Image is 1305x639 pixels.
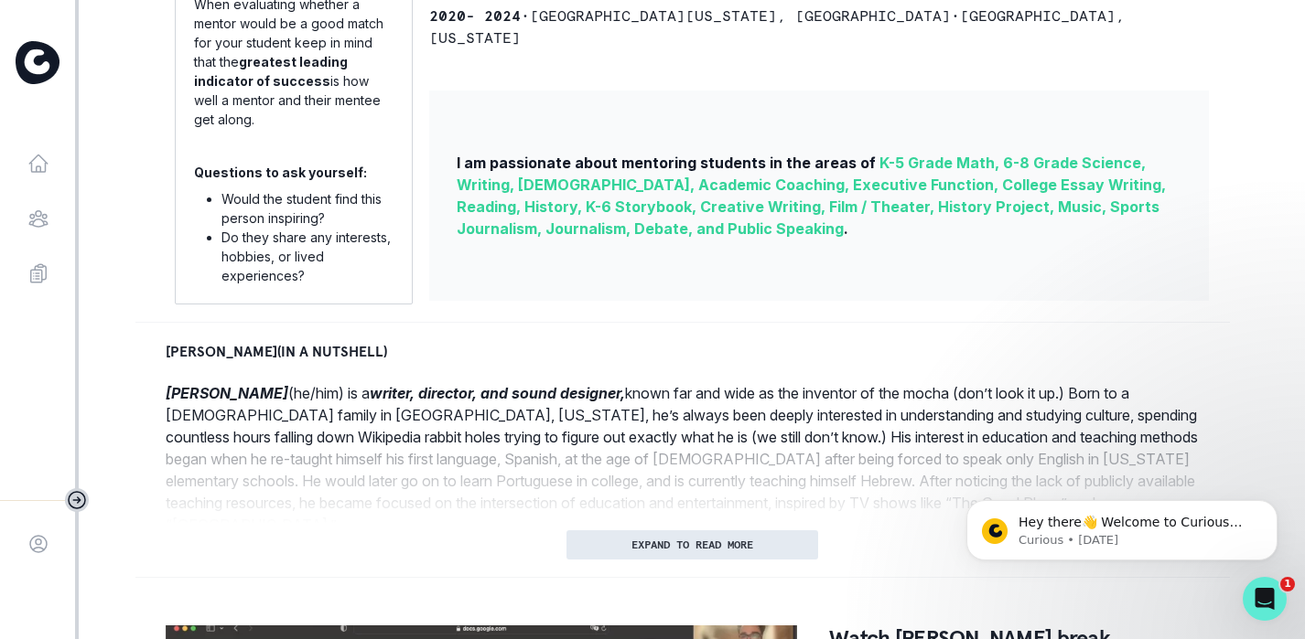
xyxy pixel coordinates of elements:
[221,228,394,285] li: Do they share any interests, hobbies, or lived experiences?
[194,163,367,182] p: Questions to ask yourself:
[429,6,521,25] b: 2020 - 2024
[166,340,387,362] p: [PERSON_NAME] (IN A NUTSHELL)
[844,219,848,238] span: .
[16,41,59,84] img: Curious Cardinals Logo
[194,54,348,89] b: greatest leading indicator of success
[65,488,89,512] button: Toggle sidebar
[457,154,876,172] span: I am passionate about mentoring students in the areas of
[631,538,753,551] p: EXPAND TO READ MORE
[166,382,1218,536] p: (he/him) is a known far and wide as the inventor of the mocha (don’t look it up.) Born to a [DEMO...
[166,384,288,402] em: [PERSON_NAME]
[429,6,1125,47] span: • [GEOGRAPHIC_DATA][US_STATE], [GEOGRAPHIC_DATA] • [GEOGRAPHIC_DATA] , [US_STATE]
[566,530,818,559] button: EXPAND TO READ MORE
[1243,577,1287,621] iframe: Intercom live chat
[370,384,625,402] em: writer, director, and sound designer,
[221,189,394,228] li: Would the student find this person inspiring?
[1280,577,1295,591] span: 1
[939,462,1305,590] iframe: Intercom notifications message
